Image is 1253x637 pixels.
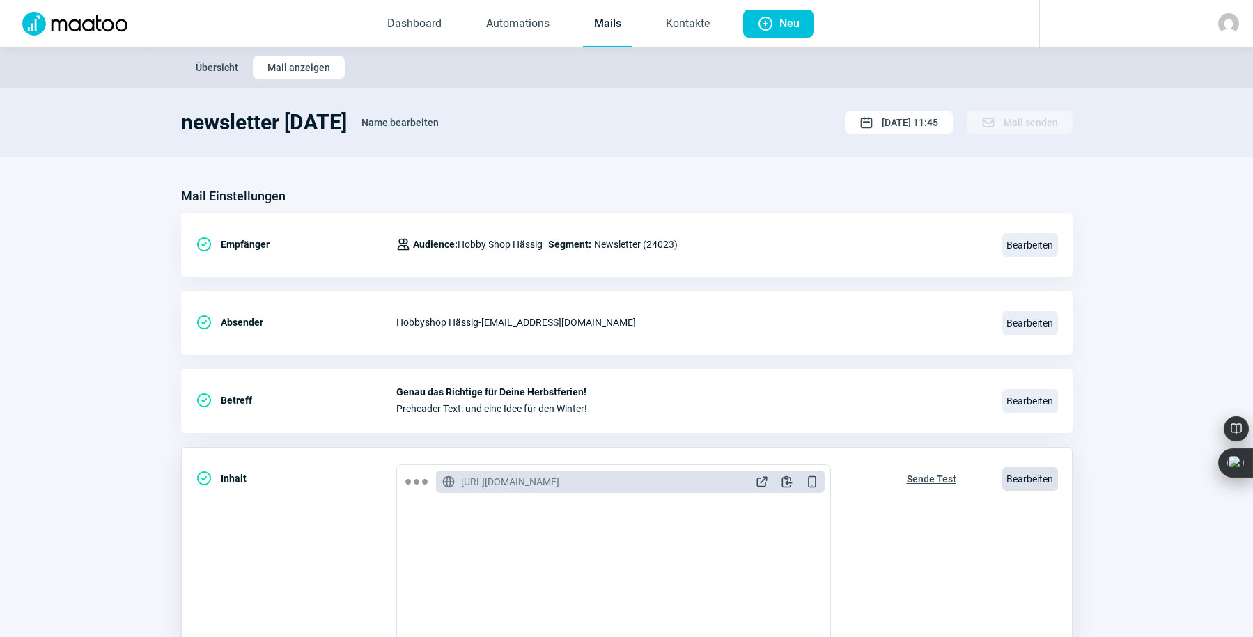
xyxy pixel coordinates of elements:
button: Mail senden [967,111,1073,134]
span: Neu [779,10,800,38]
h3: Mail Einstellungen [181,185,286,207]
button: Name bearbeiten [347,110,453,135]
div: Inhalt [196,464,396,492]
img: Logo [14,12,136,36]
span: Name bearbeiten [361,111,439,134]
span: Mail anzeigen [267,56,330,79]
button: [DATE] 11:45 [845,111,953,134]
span: [URL][DOMAIN_NAME] [461,475,559,489]
span: Sende Test [907,468,956,490]
span: Mail senden [1004,111,1058,134]
div: Betreff [196,386,396,414]
span: Bearbeiten [1002,467,1058,491]
a: Kontakte [655,1,721,47]
span: Genau das Richtige für Deine Herbstferien! [396,386,986,398]
span: Übersicht [196,56,238,79]
span: Preheader Text: und eine Idee für den Winter! [396,403,986,414]
div: Hobbyshop Hässig - [EMAIL_ADDRESS][DOMAIN_NAME] [396,308,986,336]
a: Dashboard [376,1,453,47]
button: Neu [743,10,814,38]
span: Bearbeiten [1002,311,1058,335]
button: Mail anzeigen [253,56,345,79]
div: Absender [196,308,396,336]
div: Empfänger [196,230,396,258]
span: Audience: [413,239,458,250]
button: Übersicht [181,56,253,79]
div: Newsletter (24023) [396,230,678,258]
a: Automations [475,1,561,47]
span: Hobby Shop Hässig [413,236,543,253]
span: Bearbeiten [1002,389,1058,413]
span: [DATE] 11:45 [882,111,938,134]
button: Sende Test [892,464,971,491]
span: Segment: [548,236,591,253]
a: Mails [583,1,632,47]
h1: newsletter [DATE] [181,110,347,135]
img: avatar [1218,13,1239,34]
span: Bearbeiten [1002,233,1058,257]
